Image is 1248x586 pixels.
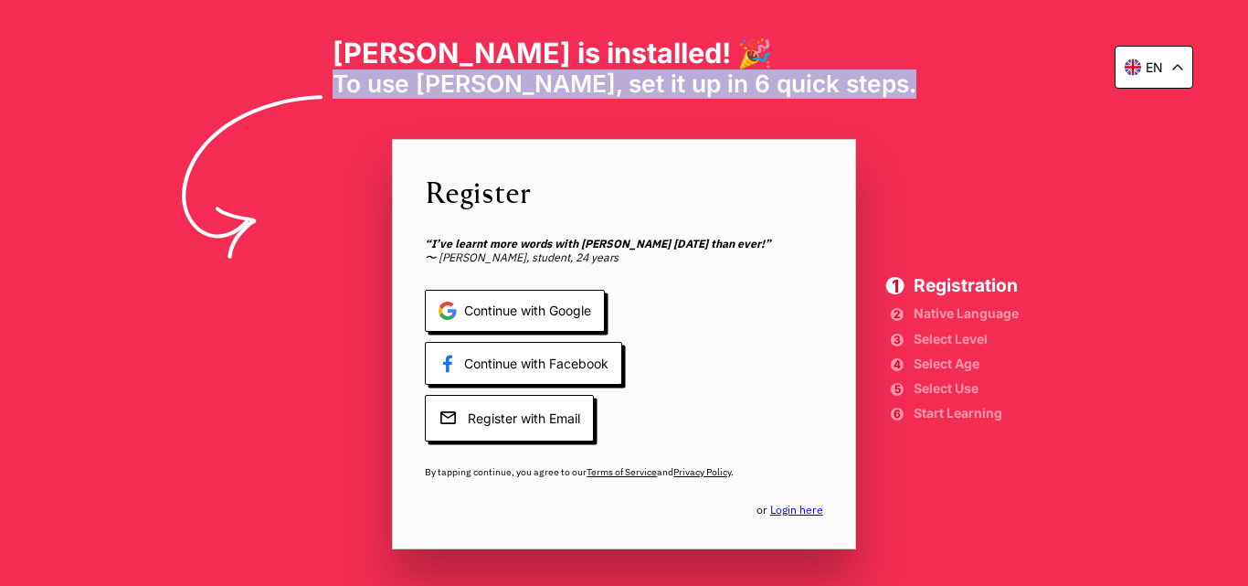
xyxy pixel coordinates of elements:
p: en [1146,59,1163,75]
span: By tapping continue, you agree to our and . [425,465,823,478]
a: Privacy Policy [673,465,731,478]
span: or [756,503,823,517]
span: Register with Email [425,395,594,442]
span: Registration [914,277,1019,294]
h1: [PERSON_NAME] is installed! 🎉 [333,37,916,70]
a: Terms of Service [587,465,657,478]
span: Select Age [914,358,1019,369]
span: Continue with Google [425,290,605,333]
a: Login here [770,502,823,517]
span: Register [425,172,823,213]
span: Select Level [914,334,1019,345]
b: “I’ve learnt more words with [PERSON_NAME] [DATE] than ever!” [425,236,771,250]
span: Continue with Facebook [425,342,622,385]
span: Native Language [914,308,1019,319]
span: To use [PERSON_NAME], set it up in 6 quick steps. [333,69,916,99]
span: Start Learning [914,408,1019,419]
span: Select Use [914,383,1019,394]
span: 〜 [PERSON_NAME], student, 24 years [425,237,823,266]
